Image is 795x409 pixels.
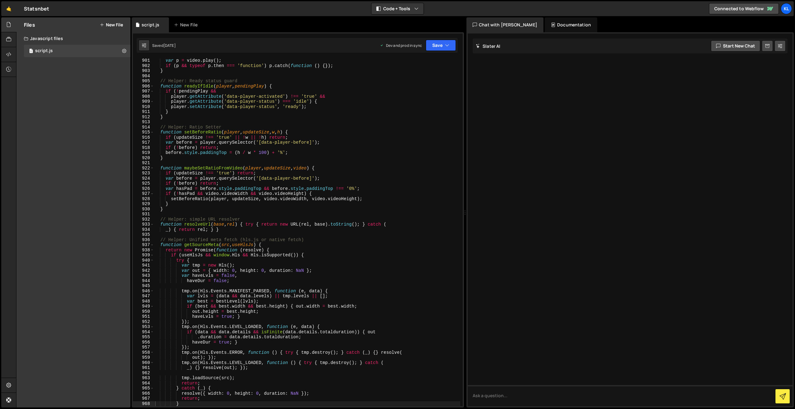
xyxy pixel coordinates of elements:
[133,99,154,104] div: 909
[133,268,154,273] div: 942
[133,207,154,212] div: 930
[133,155,154,161] div: 920
[35,48,53,54] div: script.js
[133,104,154,110] div: 910
[133,227,154,232] div: 934
[133,191,154,196] div: 927
[133,63,154,69] div: 902
[133,355,154,360] div: 959
[133,365,154,371] div: 961
[133,150,154,155] div: 919
[133,248,154,253] div: 938
[133,273,154,278] div: 943
[133,263,154,268] div: 941
[133,283,154,289] div: 945
[133,171,154,176] div: 923
[133,145,154,151] div: 918
[133,324,154,330] div: 953
[426,40,456,51] button: Save
[466,17,543,32] div: Chat with [PERSON_NAME]
[476,43,501,49] h2: Slater AI
[133,401,154,407] div: 968
[133,350,154,355] div: 958
[133,58,154,63] div: 901
[133,79,154,84] div: 905
[545,17,597,32] div: Documentation
[133,89,154,94] div: 907
[133,84,154,89] div: 906
[781,3,792,14] a: Kl
[709,3,779,14] a: Connected to Webflow
[152,43,176,48] div: Saved
[133,196,154,202] div: 928
[711,40,760,52] button: Start new chat
[133,181,154,186] div: 925
[1,1,16,16] a: 🤙
[133,166,154,171] div: 922
[133,309,154,314] div: 950
[16,32,130,45] div: Javascript files
[133,74,154,79] div: 904
[133,335,154,340] div: 955
[133,201,154,207] div: 929
[133,119,154,125] div: 913
[133,391,154,396] div: 966
[133,232,154,237] div: 935
[133,345,154,350] div: 957
[133,386,154,391] div: 965
[133,304,154,309] div: 949
[24,21,35,28] h2: Files
[133,360,154,366] div: 960
[133,130,154,135] div: 915
[163,43,176,48] div: [DATE]
[133,371,154,376] div: 962
[24,45,130,57] div: 17213/47607.js
[133,222,154,227] div: 933
[133,242,154,248] div: 937
[133,278,154,284] div: 944
[133,375,154,381] div: 963
[24,5,49,12] div: Statsnbet
[133,396,154,401] div: 967
[133,125,154,130] div: 914
[133,140,154,145] div: 917
[371,3,424,14] button: Code + Tools
[133,314,154,319] div: 951
[133,237,154,243] div: 936
[100,22,123,27] button: New File
[133,258,154,263] div: 940
[133,330,154,335] div: 954
[133,135,154,140] div: 916
[29,49,33,54] span: 1
[133,294,154,299] div: 947
[133,68,154,74] div: 903
[133,381,154,386] div: 964
[133,319,154,325] div: 952
[174,22,200,28] div: New File
[133,115,154,120] div: 912
[133,299,154,304] div: 948
[133,253,154,258] div: 939
[133,186,154,191] div: 926
[133,160,154,166] div: 921
[133,176,154,181] div: 924
[133,340,154,345] div: 956
[133,109,154,115] div: 911
[133,289,154,294] div: 946
[133,212,154,217] div: 931
[133,217,154,222] div: 932
[133,94,154,99] div: 908
[380,43,422,48] div: Dev and prod in sync
[142,22,159,28] div: script.js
